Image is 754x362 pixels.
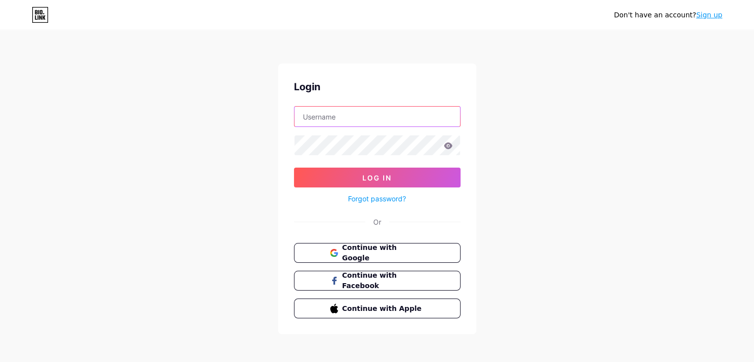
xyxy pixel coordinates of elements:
[342,303,424,314] span: Continue with Apple
[614,10,722,20] div: Don't have an account?
[342,242,424,263] span: Continue with Google
[696,11,722,19] a: Sign up
[294,79,461,94] div: Login
[294,168,461,187] button: Log In
[342,270,424,291] span: Continue with Facebook
[294,243,461,263] button: Continue with Google
[348,193,406,204] a: Forgot password?
[294,271,461,291] button: Continue with Facebook
[294,299,461,318] button: Continue with Apple
[373,217,381,227] div: Or
[294,107,460,126] input: Username
[362,174,392,182] span: Log In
